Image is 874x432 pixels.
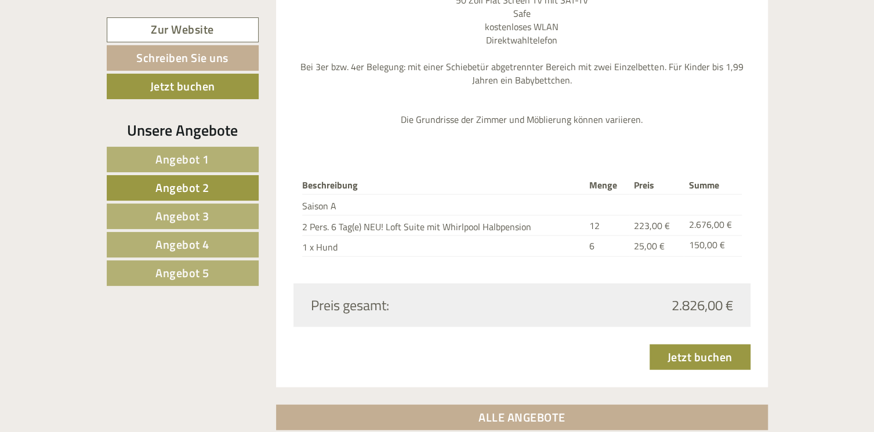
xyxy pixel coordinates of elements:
[585,176,629,194] th: Menge
[634,219,670,233] span: 223,00 €
[634,239,665,253] span: 25,00 €
[155,150,209,168] span: Angebot 1
[585,236,629,257] td: 6
[155,264,209,282] span: Angebot 5
[302,215,585,236] td: 2 Pers. 6 Tag(e) NEU! Loft Suite mit Whirlpool Halbpension
[585,215,629,236] td: 12
[302,176,585,194] th: Beschreibung
[155,179,209,197] span: Angebot 2
[672,295,733,315] span: 2.826,00 €
[302,236,585,257] td: 1 x Hund
[302,295,522,315] div: Preis gesamt:
[155,207,209,225] span: Angebot 3
[684,236,741,257] td: 150,00 €
[107,74,259,99] a: Jetzt buchen
[684,215,741,236] td: 2.676,00 €
[684,176,741,194] th: Summe
[302,194,585,215] td: Saison A
[155,235,209,253] span: Angebot 4
[276,405,768,430] a: ALLE ANGEBOTE
[107,119,259,141] div: Unsere Angebote
[107,17,259,42] a: Zur Website
[650,344,750,370] a: Jetzt buchen
[629,176,684,194] th: Preis
[107,45,259,71] a: Schreiben Sie uns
